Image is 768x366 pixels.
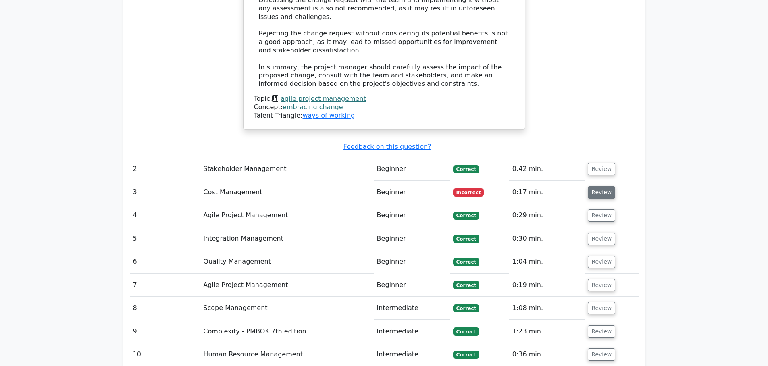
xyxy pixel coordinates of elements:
[200,343,373,366] td: Human Resource Management
[588,325,615,338] button: Review
[200,297,373,320] td: Scope Management
[509,343,585,366] td: 0:36 min.
[130,343,200,366] td: 10
[374,227,450,250] td: Beginner
[453,188,484,196] span: Incorrect
[374,274,450,297] td: Beginner
[200,204,373,227] td: Agile Project Management
[509,158,585,181] td: 0:42 min.
[254,95,514,103] div: Topic:
[200,158,373,181] td: Stakeholder Management
[130,250,200,273] td: 6
[281,95,366,102] a: agile project management
[343,143,431,150] a: Feedback on this question?
[200,274,373,297] td: Agile Project Management
[374,181,450,204] td: Beginner
[453,212,479,220] span: Correct
[374,158,450,181] td: Beginner
[509,250,585,273] td: 1:04 min.
[374,343,450,366] td: Intermediate
[588,302,615,314] button: Review
[200,181,373,204] td: Cost Management
[588,256,615,268] button: Review
[509,274,585,297] td: 0:19 min.
[453,165,479,173] span: Correct
[374,297,450,320] td: Intermediate
[374,204,450,227] td: Beginner
[509,297,585,320] td: 1:08 min.
[200,320,373,343] td: Complexity - PMBOK 7th edition
[200,250,373,273] td: Quality Management
[130,274,200,297] td: 7
[588,163,615,175] button: Review
[283,103,343,111] a: embracing change
[453,327,479,335] span: Correct
[509,181,585,204] td: 0:17 min.
[130,320,200,343] td: 9
[254,103,514,112] div: Concept:
[588,279,615,291] button: Review
[588,348,615,361] button: Review
[509,320,585,343] td: 1:23 min.
[374,250,450,273] td: Beginner
[130,204,200,227] td: 4
[130,181,200,204] td: 3
[374,320,450,343] td: Intermediate
[453,235,479,243] span: Correct
[453,304,479,312] span: Correct
[588,186,615,199] button: Review
[509,204,585,227] td: 0:29 min.
[254,95,514,120] div: Talent Triangle:
[130,297,200,320] td: 8
[130,227,200,250] td: 5
[453,281,479,289] span: Correct
[588,233,615,245] button: Review
[588,209,615,222] button: Review
[453,258,479,266] span: Correct
[130,158,200,181] td: 2
[302,112,355,119] a: ways of working
[509,227,585,250] td: 0:30 min.
[200,227,373,250] td: Integration Management
[453,351,479,359] span: Correct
